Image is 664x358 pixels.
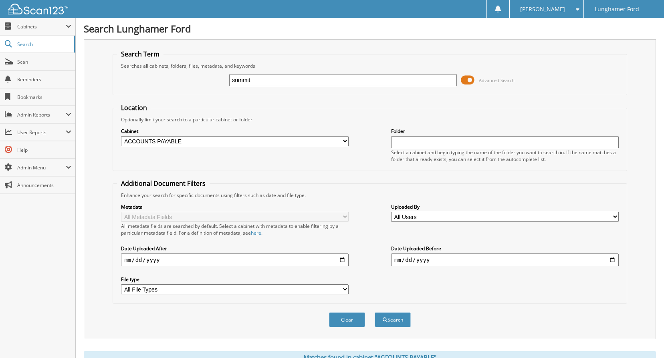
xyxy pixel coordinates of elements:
h1: Search Lunghamer Ford [84,22,656,35]
label: Date Uploaded After [121,245,349,252]
span: Lunghamer Ford [595,7,639,12]
span: Admin Menu [17,164,66,171]
input: start [121,253,349,266]
span: Search [17,41,70,48]
span: Cabinets [17,23,66,30]
button: Search [375,312,411,327]
label: Folder [391,128,619,135]
a: here [251,229,261,236]
span: Advanced Search [479,77,515,83]
div: Optionally limit your search to a particular cabinet or folder [117,116,622,123]
label: Date Uploaded Before [391,245,619,252]
span: Announcements [17,182,71,189]
span: [PERSON_NAME] [520,7,565,12]
label: Uploaded By [391,203,619,210]
label: File type [121,276,349,283]
input: end [391,253,619,266]
button: Clear [329,312,365,327]
span: Scan [17,58,71,65]
div: All metadata fields are searched by default. Select a cabinet with metadata to enable filtering b... [121,223,349,236]
legend: Location [117,103,151,112]
div: Searches all cabinets, folders, files, metadata, and keywords [117,62,622,69]
img: scan123-logo-white.svg [8,4,68,14]
div: Select a cabinet and begin typing the name of the folder you want to search in. If the name match... [391,149,619,163]
div: Enhance your search for specific documents using filters such as date and file type. [117,192,622,199]
span: Help [17,147,71,153]
legend: Search Term [117,50,163,58]
legend: Additional Document Filters [117,179,210,188]
span: Reminders [17,76,71,83]
span: Bookmarks [17,94,71,101]
span: User Reports [17,129,66,136]
label: Metadata [121,203,349,210]
label: Cabinet [121,128,349,135]
span: Admin Reports [17,111,66,118]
